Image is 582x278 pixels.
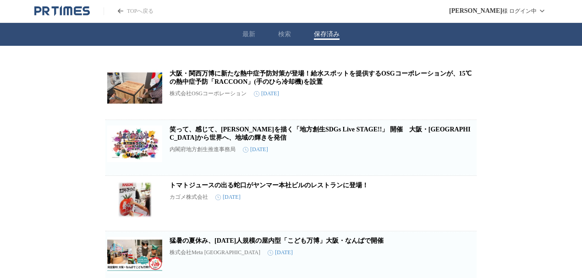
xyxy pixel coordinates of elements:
[243,146,268,153] time: [DATE]
[170,249,260,256] p: 株式会社Meta [GEOGRAPHIC_DATA]
[449,7,502,15] span: [PERSON_NAME]
[170,182,368,189] a: トマトジュースの出る蛇口がヤンマー本社ビルのレストランに登場！
[314,30,340,38] button: 保存済み
[107,181,162,218] img: トマトジュースの出る蛇口がヤンマー本社ビルのレストランに登場！
[107,237,162,273] img: 猛暑の夏休み、2000人規模の屋内型「こども万博」大阪・なんばで開催
[34,5,90,16] a: PR TIMESのトップページはこちら
[254,90,279,97] time: [DATE]
[170,70,472,85] a: 大阪・関西万博に新たな熱中症予防対策が登場！給水スポットを提供するOSGコーポレーションが、15℃の熱中症予防「RACCOON」(手のひら冷却機)を設置
[242,30,255,38] button: 最新
[278,30,291,38] button: 検索
[215,194,241,201] time: [DATE]
[170,237,384,244] a: 猛暑の夏休み、[DATE]人規模の屋内型「こども万博」大阪・なんばで開催
[170,90,247,98] p: 株式会社OSGコーポレーション
[107,70,162,106] img: 大阪・関西万博に新たな熱中症予防対策が登場！給水スポットを提供するOSGコーポレーションが、15℃の熱中症予防「RACCOON」(手のひら冷却機)を設置
[268,249,293,256] time: [DATE]
[107,125,162,162] img: 笑って、感じて、未来を描く「地方創生SDGs Live STAGE!!」 開催 大阪・関西万博から世界へ、地域の輝きを発信
[170,146,236,153] p: 内閣府地方創生推進事務局
[104,7,154,15] a: PR TIMESのトップページはこちら
[170,126,471,141] a: 笑って、感じて、[PERSON_NAME]を描く「地方創生SDGs Live STAGE!!」 開催 大阪・[GEOGRAPHIC_DATA]から世界へ、地域の輝きを発信
[170,193,208,201] p: カゴメ株式会社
